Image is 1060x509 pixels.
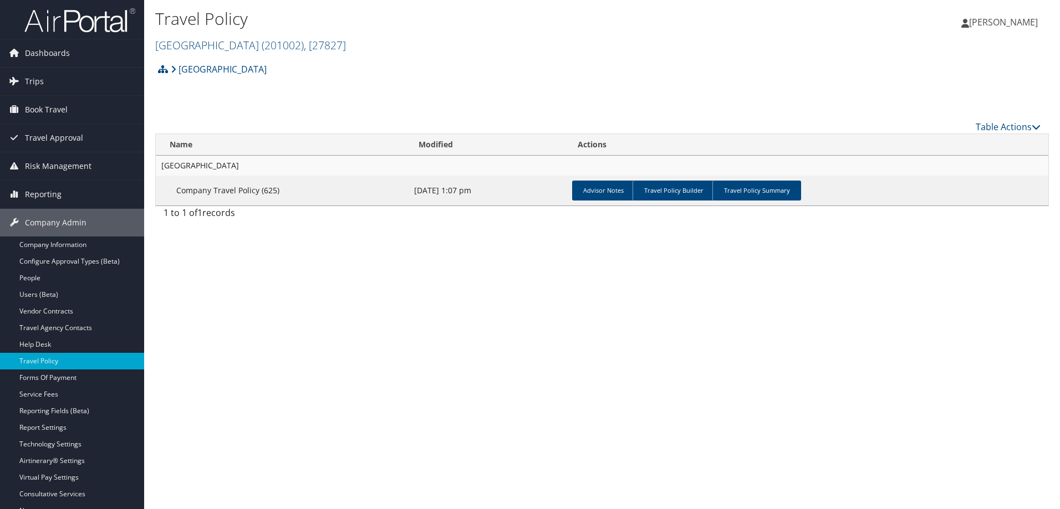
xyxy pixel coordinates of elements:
[25,209,86,236] span: Company Admin
[304,38,346,53] span: , [ 27827 ]
[156,176,409,205] td: Company Travel Policy (625)
[976,121,1041,133] a: Table Actions
[633,181,715,200] a: Travel Policy Builder
[25,124,83,152] span: Travel Approval
[155,38,346,53] a: [GEOGRAPHIC_DATA]
[409,176,568,205] td: [DATE] 1:07 pm
[197,207,202,219] span: 1
[155,7,751,30] h1: Travel Policy
[961,6,1049,39] a: [PERSON_NAME]
[712,181,801,200] a: Travel Policy Summary
[156,156,1048,176] td: [GEOGRAPHIC_DATA]
[969,16,1038,28] span: [PERSON_NAME]
[156,134,409,156] th: Name: activate to sort column ascending
[568,134,1048,156] th: Actions
[25,152,91,180] span: Risk Management
[25,39,70,67] span: Dashboards
[409,134,568,156] th: Modified: activate to sort column ascending
[25,181,62,208] span: Reporting
[171,58,267,80] a: [GEOGRAPHIC_DATA]
[25,96,68,124] span: Book Travel
[262,38,304,53] span: ( 201002 )
[164,206,370,225] div: 1 to 1 of records
[572,181,635,200] a: Advisor Notes
[24,7,135,33] img: airportal-logo.png
[25,68,44,95] span: Trips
